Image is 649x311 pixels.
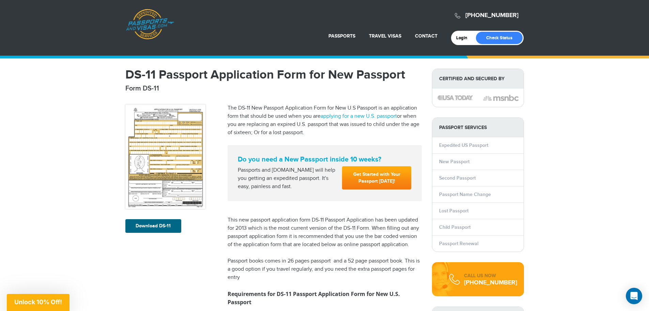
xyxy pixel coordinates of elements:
h3: Requirements for DS-11 Passport Application Form for New U.S. Passport [228,290,422,306]
a: Passports [328,33,355,39]
a: Passports & [DOMAIN_NAME] [126,9,174,40]
h1: DS-11 Passport Application Form for New Passport [125,69,422,81]
img: image description [483,94,519,102]
a: Lost Passport [439,208,468,214]
a: Login [456,35,472,41]
a: New Passport [439,159,469,165]
div: Unlock 10% Off! [7,294,69,311]
strong: Certified and Secured by [432,69,524,88]
img: DS-11 [125,104,205,209]
a: Get Started with Your Passport [DATE]! [342,166,411,189]
a: Child Passport [439,224,470,230]
a: Passport Renewal [439,241,478,246]
a: Download DS-11 [125,219,181,233]
a: Passport Name Change [439,192,491,197]
a: Check Status [476,32,523,44]
p: Passport books comes in 26 pages passport and a 52 page passport book. This is a good option if y... [228,257,422,282]
div: Passports and [DOMAIN_NAME] will help you getting an expedited passport. It's easy, painless and ... [235,166,340,191]
div: CALL US NOW [464,272,517,279]
p: This new passport application form DS-11 Passport Application has been updated for 2013 which is ... [228,216,422,249]
a: [PHONE_NUMBER] [465,12,519,19]
strong: PASSPORT SERVICES [432,118,524,137]
h2: Form DS-11 [125,84,422,93]
span: Unlock 10% Off! [14,298,62,306]
a: applying for a new U.S. passport [321,113,397,119]
img: image description [437,95,473,100]
div: Open Intercom Messenger [626,288,642,304]
a: Expedited US Passport [439,142,488,148]
iframe: Customer reviews powered by Trustpilot [228,201,422,208]
p: The DS-11 New Passport Application Form for New U.S Passport is an application form that should b... [228,104,422,137]
strong: Do you need a New Passport inside 10 weeks? [238,155,412,164]
a: Travel Visas [369,33,401,39]
a: Contact [415,33,437,39]
a: Second Passport [439,175,476,181]
div: [PHONE_NUMBER] [464,279,517,286]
